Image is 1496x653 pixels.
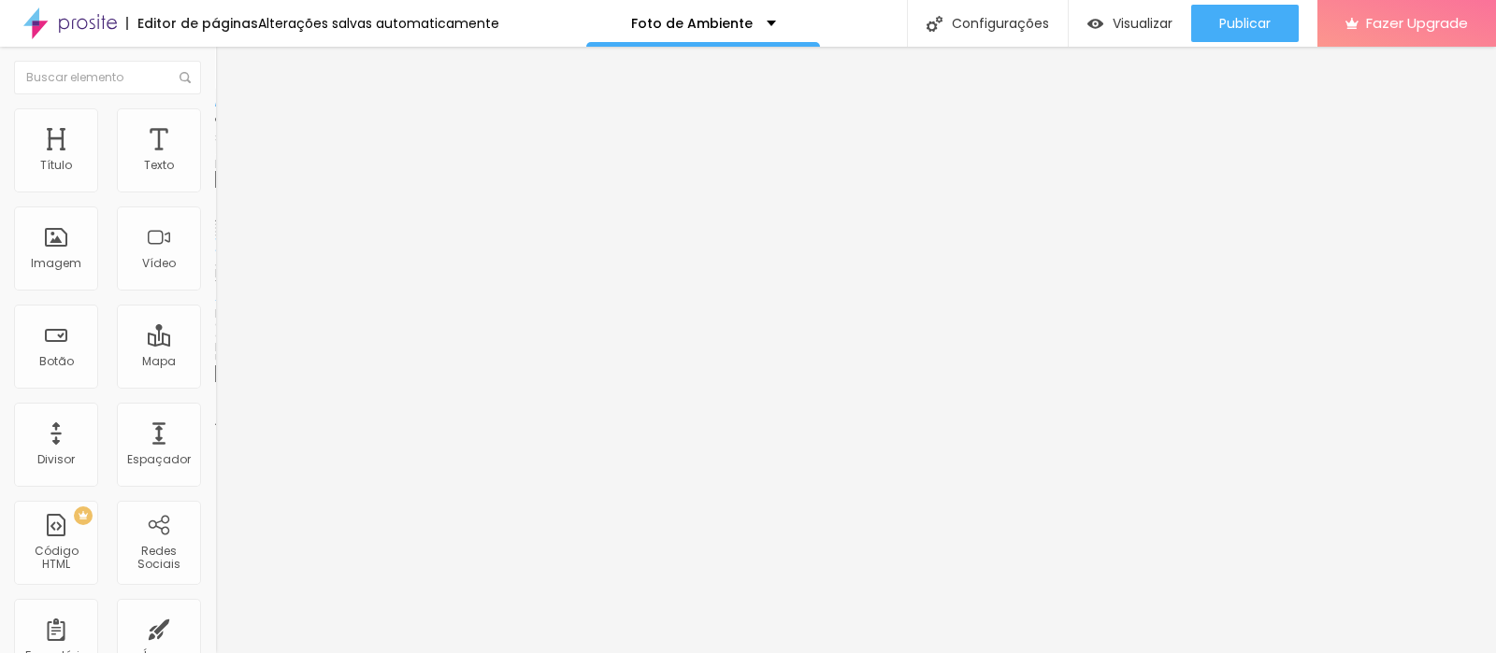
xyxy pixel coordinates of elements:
[142,257,176,270] div: Vídeo
[126,17,258,30] div: Editor de páginas
[1219,16,1271,31] span: Publicar
[927,16,942,32] img: Icone
[1191,5,1299,42] button: Publicar
[258,17,499,30] div: Alterações salvas automaticamente
[215,47,1496,653] iframe: Editor
[1069,5,1191,42] button: Visualizar
[1366,15,1468,31] span: Fazer Upgrade
[180,72,191,83] img: Icone
[40,159,72,172] div: Título
[1113,16,1172,31] span: Visualizar
[37,453,75,466] div: Divisor
[127,453,191,466] div: Espaçador
[39,355,74,368] div: Botão
[31,257,81,270] div: Imagem
[19,545,93,572] div: Código HTML
[1087,16,1103,32] img: view-1.svg
[144,159,174,172] div: Texto
[122,545,195,572] div: Redes Sociais
[14,61,201,94] input: Buscar elemento
[142,355,176,368] div: Mapa
[631,17,753,30] p: Foto de Ambiente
